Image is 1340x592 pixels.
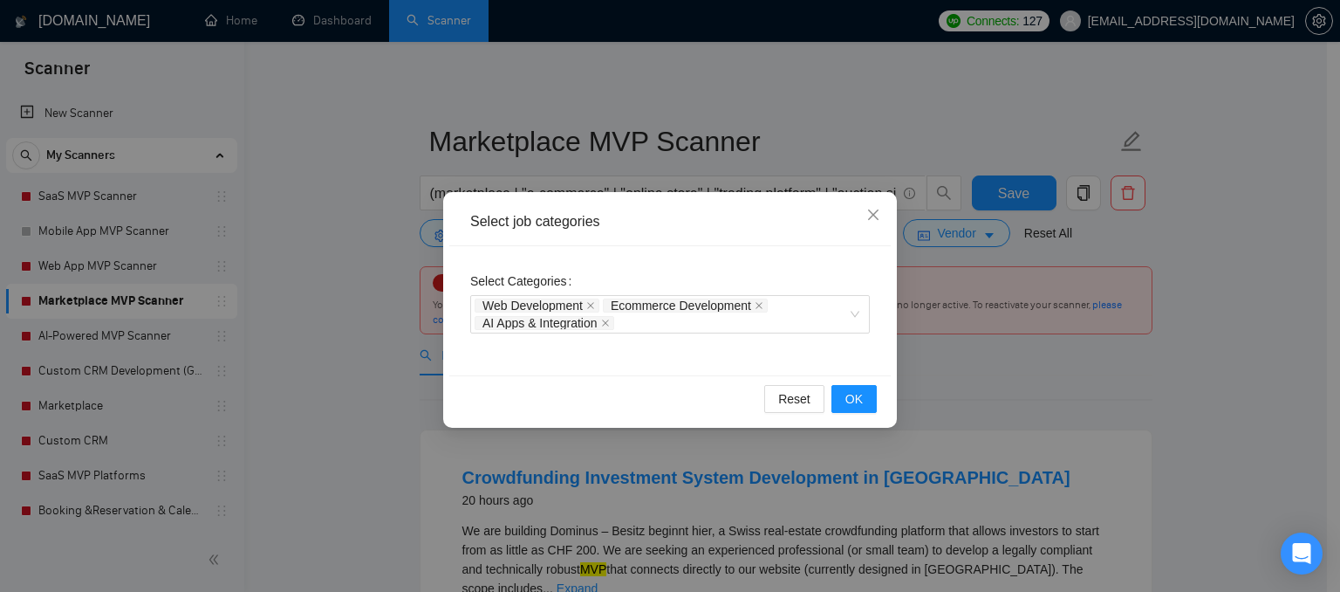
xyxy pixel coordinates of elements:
span: AI Apps & Integration [482,317,598,329]
span: Web Development [482,299,583,312]
button: Close [850,192,897,239]
span: Reset [778,389,810,409]
span: Ecommerce Development [611,299,751,312]
div: Select job categories [470,212,870,231]
span: OK [845,389,863,409]
span: close [586,301,595,310]
div: Open Intercom Messenger [1281,533,1323,575]
span: close [866,208,880,222]
button: Reset [764,385,824,413]
label: Select Categories [470,267,578,295]
span: close [755,301,763,310]
button: OK [831,385,877,413]
span: AI Apps & Integration [475,316,614,330]
span: Web Development [475,299,599,313]
span: Ecommerce Development [603,299,768,313]
span: close [601,319,610,327]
